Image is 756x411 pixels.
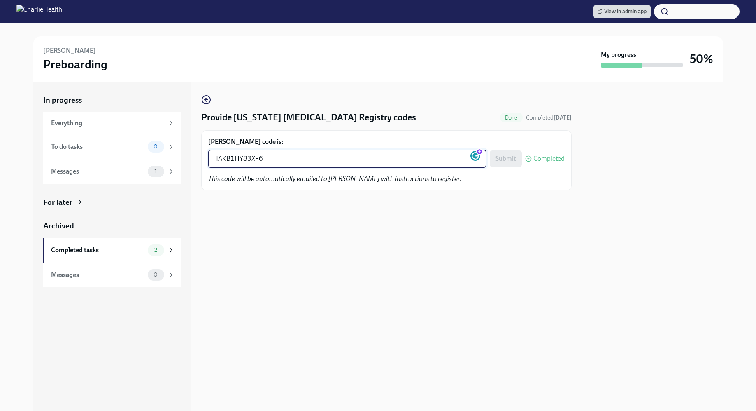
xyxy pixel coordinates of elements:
[43,197,181,208] a: For later
[43,57,107,72] h3: Preboarding
[526,114,572,122] span: October 10th, 2025 09:50
[149,168,162,174] span: 1
[16,5,62,18] img: CharlieHealth
[598,7,647,16] span: View in admin app
[533,155,565,162] span: Completed
[201,111,416,124] h4: Provide [US_STATE] [MEDICAL_DATA] Registry codes
[690,52,713,66] h3: 50%
[601,50,636,59] strong: My progress
[149,143,163,150] span: 0
[149,272,163,278] span: 0
[554,114,572,121] strong: [DATE]
[500,115,523,121] span: Done
[208,137,565,146] label: [PERSON_NAME] code is:
[51,167,144,176] div: Messages
[149,247,162,253] span: 2
[43,95,181,106] a: In progress
[43,221,181,231] a: Archived
[43,159,181,184] a: Messages1
[43,263,181,287] a: Messages0
[213,154,482,164] textarea: HAKB1HY83XF6
[43,238,181,263] a: Completed tasks2
[526,114,572,121] span: Completed
[43,112,181,134] a: Everything
[593,5,651,18] a: View in admin app
[51,246,144,255] div: Completed tasks
[43,134,181,159] a: To do tasks0
[208,175,461,183] em: This code will be automatically emailed to [PERSON_NAME] with instructions to register.
[43,197,72,208] div: For later
[51,270,144,279] div: Messages
[51,119,164,128] div: Everything
[51,142,144,151] div: To do tasks
[477,149,482,154] ga: Rephrase
[43,46,96,55] h6: [PERSON_NAME]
